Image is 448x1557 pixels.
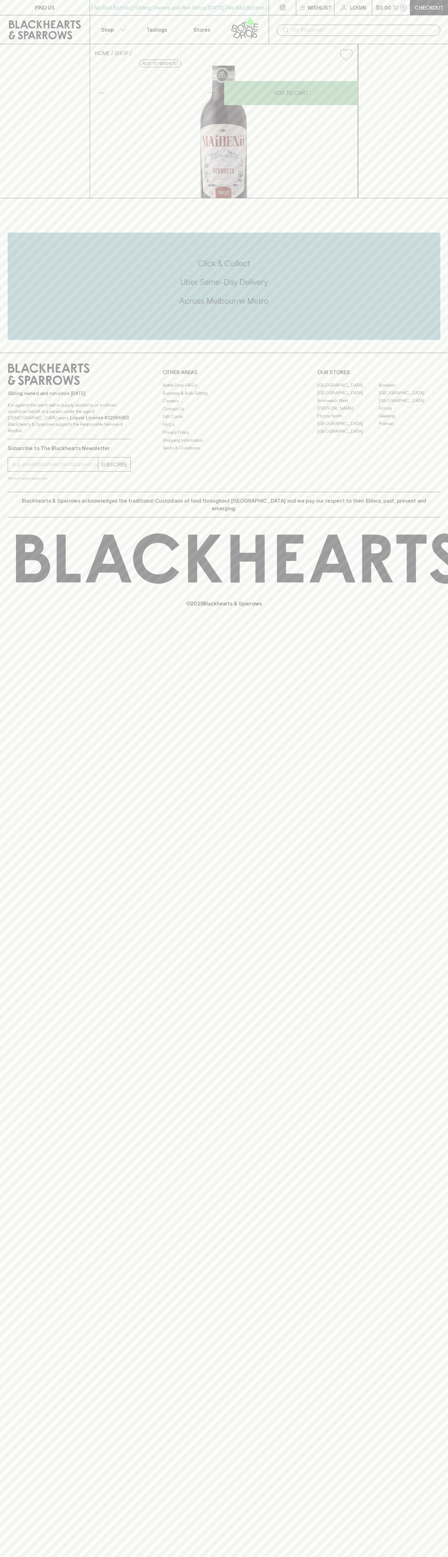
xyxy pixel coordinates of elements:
[379,420,440,427] a: Prahran
[317,412,379,420] a: Fitzroy North
[8,390,131,397] p: Sibling owned and run since [DATE]
[317,397,379,404] a: Brunswick West
[163,421,286,428] a: FAQ's
[90,15,135,44] button: Shop
[95,50,110,56] a: HOME
[163,436,286,444] a: Shipping Information
[90,66,358,198] img: 12716.png
[163,368,286,376] p: OTHER AREAS
[163,429,286,436] a: Privacy Policy
[12,497,436,512] p: Blackhearts & Sparrows acknowledges the traditional Custodians of land throughout [GEOGRAPHIC_DAT...
[35,4,55,12] p: FIND US
[350,4,366,12] p: Login
[379,381,440,389] a: Braddon
[317,404,379,412] a: [PERSON_NAME]
[317,389,379,397] a: [GEOGRAPHIC_DATA]
[8,233,440,340] div: Call to action block
[8,258,440,269] h5: Click & Collect
[70,415,129,420] strong: Liquor License #32064953
[402,6,404,9] p: 0
[163,405,286,413] a: Contact Us
[101,461,128,468] p: SUBSCRIBE
[8,402,131,434] p: It is against the law to sell or supply alcohol to, or to obtain alcohol on behalf of a person un...
[8,475,131,482] p: We will never spam you
[379,389,440,397] a: [GEOGRAPHIC_DATA]
[8,296,440,306] h5: Across Melbourne Metro
[317,427,379,435] a: [GEOGRAPHIC_DATA]
[139,60,181,67] button: Add to wishlist
[163,413,286,421] a: Gift Cards
[98,457,130,471] button: SUBSCRIBE
[307,4,332,12] p: Wishlist
[13,459,98,470] input: e.g. jane@blackheartsandsparrows.com.au
[415,4,444,12] p: Checkout
[147,26,167,34] p: Tastings
[317,420,379,427] a: [GEOGRAPHIC_DATA]
[163,397,286,405] a: Careers
[101,26,114,34] p: Shop
[163,444,286,452] a: Terms & Conditions
[317,368,440,376] p: OUR STORES
[179,15,224,44] a: Stores
[379,412,440,420] a: Geelong
[376,4,391,12] p: $0.00
[8,444,131,452] p: Subscribe to The Blackhearts Newsletter
[292,25,435,35] input: Try "Pinot noir"
[379,397,440,404] a: [GEOGRAPHIC_DATA]
[379,404,440,412] a: Fitzroy
[338,47,355,63] button: Add to wishlist
[317,381,379,389] a: [GEOGRAPHIC_DATA]
[115,50,128,56] a: SHOP
[193,26,210,34] p: Stores
[224,81,358,105] button: ADD TO CART
[274,89,308,97] p: ADD TO CART
[8,277,440,287] h5: Uber Same-Day Delivery
[163,382,286,389] a: Bottle Drop FAQ's
[134,15,179,44] a: Tastings
[163,389,286,397] a: Business & Bulk Gifting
